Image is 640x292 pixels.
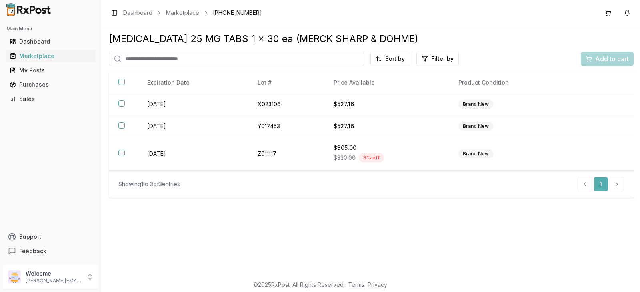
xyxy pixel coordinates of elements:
button: My Posts [3,64,99,77]
th: Lot # [248,72,324,93]
div: Sales [10,95,92,103]
p: [PERSON_NAME][EMAIL_ADDRESS][DOMAIN_NAME] [26,278,81,284]
span: Filter by [431,55,454,63]
a: Purchases [6,77,96,92]
button: Purchases [3,78,99,91]
div: Dashboard [10,38,92,46]
div: My Posts [10,66,92,74]
a: Dashboard [6,34,96,49]
a: 1 [594,177,608,191]
th: Expiration Date [138,72,248,93]
div: Purchases [10,81,92,89]
span: [PHONE_NUMBER] [213,9,262,17]
div: 8 % off [359,153,384,162]
button: Support [3,230,99,244]
div: $527.16 [334,122,439,130]
th: Price Available [324,72,449,93]
nav: pagination [578,177,624,191]
button: Sort by [370,52,410,66]
span: $330.00 [334,154,356,162]
button: Feedback [3,244,99,258]
div: Marketplace [10,52,92,60]
a: Marketplace [6,49,96,63]
span: Sort by [385,55,405,63]
div: $527.16 [334,100,439,108]
td: Z011117 [248,137,324,171]
a: Dashboard [123,9,152,17]
button: Sales [3,93,99,105]
nav: breadcrumb [123,9,262,17]
a: Terms [348,281,364,288]
img: User avatar [8,270,21,283]
td: [DATE] [138,93,248,115]
td: Y017453 [248,115,324,137]
a: My Posts [6,63,96,77]
td: [DATE] [138,115,248,137]
td: X023106 [248,93,324,115]
img: RxPost Logo [3,3,54,16]
h2: Main Menu [6,26,96,32]
p: Welcome [26,270,81,278]
button: Dashboard [3,35,99,48]
div: [MEDICAL_DATA] 25 MG TABS 1 x 30 ea (MERCK SHARP & DOHME) [109,32,634,45]
div: Showing 1 to 3 of 3 entries [118,180,180,188]
button: Filter by [416,52,459,66]
button: Marketplace [3,50,99,62]
div: Brand New [458,149,493,158]
div: Brand New [458,100,493,109]
th: Product Condition [449,72,574,93]
div: Brand New [458,122,493,131]
a: Marketplace [166,9,199,17]
a: Sales [6,92,96,106]
div: $305.00 [334,144,439,152]
span: Feedback [19,247,46,255]
a: Privacy [368,281,387,288]
td: [DATE] [138,137,248,171]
